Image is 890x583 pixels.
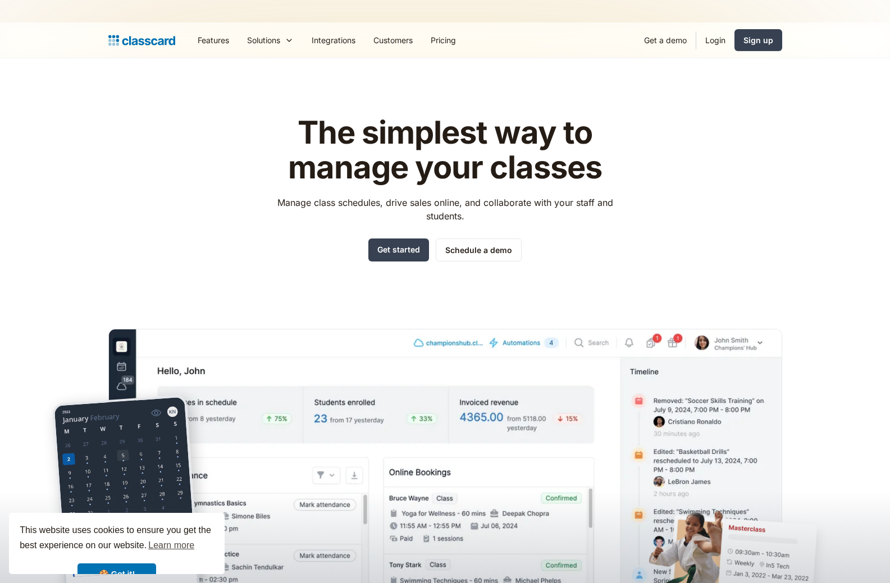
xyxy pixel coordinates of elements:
[303,27,364,53] a: Integrations
[364,27,422,53] a: Customers
[635,27,696,53] a: Get a demo
[267,196,623,223] p: Manage class schedules, drive sales online, and collaborate with your staff and students.
[734,29,782,51] a: Sign up
[238,27,303,53] div: Solutions
[696,27,734,53] a: Login
[108,33,175,48] a: home
[9,513,225,574] div: cookieconsent
[247,34,280,46] div: Solutions
[147,537,196,554] a: learn more about cookies
[743,34,773,46] div: Sign up
[20,524,214,554] span: This website uses cookies to ensure you get the best experience on our website.
[436,238,522,261] a: Schedule a demo
[189,27,238,53] a: Features
[422,27,465,53] a: Pricing
[267,116,623,185] h1: The simplest way to manage your classes
[368,238,429,261] a: Get started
